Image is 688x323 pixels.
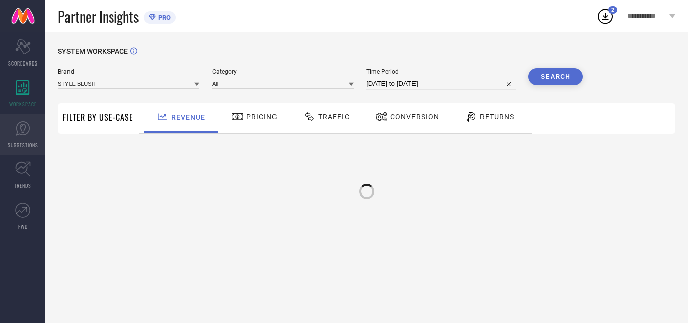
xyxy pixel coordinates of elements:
[156,14,171,21] span: PRO
[366,68,516,75] span: Time Period
[58,6,139,27] span: Partner Insights
[58,47,128,55] span: SYSTEM WORKSPACE
[611,7,614,13] span: 2
[390,113,439,121] span: Conversion
[318,113,350,121] span: Traffic
[9,100,37,108] span: WORKSPACE
[528,68,583,85] button: Search
[14,182,31,189] span: TRENDS
[246,113,278,121] span: Pricing
[212,68,354,75] span: Category
[480,113,514,121] span: Returns
[18,223,28,230] span: FWD
[596,7,614,25] div: Open download list
[8,59,38,67] span: SCORECARDS
[63,111,133,123] span: Filter By Use-Case
[171,113,205,121] span: Revenue
[8,141,38,149] span: SUGGESTIONS
[366,78,516,90] input: Select time period
[58,68,199,75] span: Brand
